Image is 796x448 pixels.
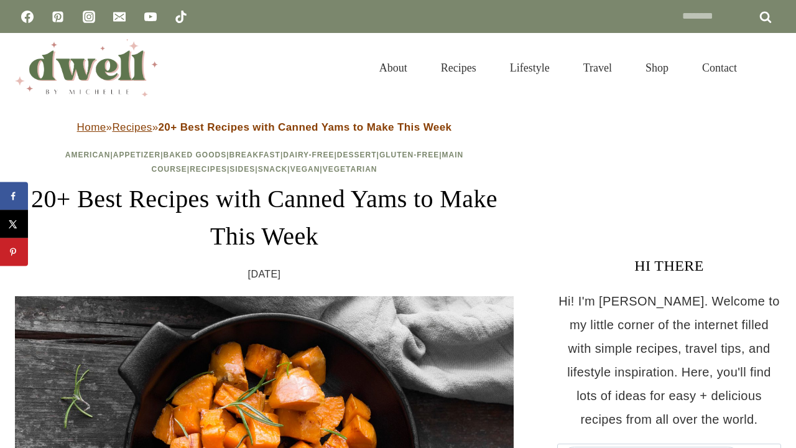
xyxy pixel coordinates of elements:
nav: Primary Navigation [363,46,754,90]
a: Email [107,4,132,29]
a: Contact [685,46,754,90]
a: Shop [629,46,685,90]
a: Dessert [337,151,377,159]
a: Facebook [15,4,40,29]
a: Pinterest [45,4,70,29]
a: Appetizer [113,151,160,159]
strong: 20+ Best Recipes with Canned Yams to Make This Week [159,121,452,133]
a: Gluten-Free [379,151,439,159]
img: DWELL by michelle [15,39,158,96]
a: TikTok [169,4,193,29]
a: YouTube [138,4,163,29]
a: American [65,151,111,159]
a: Vegan [290,165,320,174]
a: Recipes [190,165,227,174]
a: About [363,46,424,90]
a: Dairy-Free [283,151,334,159]
h1: 20+ Best Recipes with Canned Yams to Make This Week [15,180,514,255]
a: Recipes [112,121,152,133]
a: Recipes [424,46,493,90]
span: | | | | | | | | | | | | [65,151,464,174]
a: Lifestyle [493,46,567,90]
a: Breakfast [229,151,280,159]
a: Travel [567,46,629,90]
p: Hi! I'm [PERSON_NAME]. Welcome to my little corner of the internet filled with simple recipes, tr... [557,289,781,431]
a: Baked Goods [163,151,226,159]
a: Instagram [76,4,101,29]
h3: HI THERE [557,254,781,277]
button: View Search Form [760,57,781,78]
a: Home [77,121,106,133]
a: Sides [229,165,255,174]
a: Snack [258,165,288,174]
a: Vegetarian [323,165,377,174]
span: » » [77,121,452,133]
time: [DATE] [248,265,281,284]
